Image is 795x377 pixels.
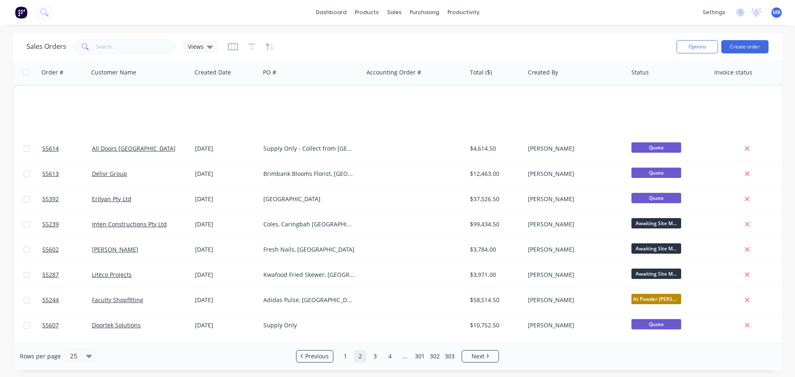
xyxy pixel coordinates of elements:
[41,68,63,77] div: Order #
[42,144,59,153] span: 55614
[263,144,355,153] div: Supply Only - Collect from [GEOGRAPHIC_DATA] [GEOGRAPHIC_DATA]
[470,170,519,178] div: $12,463.00
[293,350,502,363] ul: Pagination
[195,296,257,304] div: [DATE]
[339,350,352,363] a: Page 1
[773,9,781,16] span: MB
[92,271,132,279] a: Liteco Projects
[470,144,519,153] div: $4,614.50
[443,6,484,19] div: productivity
[414,350,426,363] a: Page 301
[263,271,355,279] div: Kwafood Fried Skewer, [GEOGRAPHIC_DATA] [GEOGRAPHIC_DATA]
[470,271,519,279] div: $3,971.00
[470,220,519,228] div: $99,434.50
[528,296,620,304] div: [PERSON_NAME]
[699,6,730,19] div: settings
[470,195,519,203] div: $37,526.50
[263,296,355,304] div: Adidas Pulse, [GEOGRAPHIC_DATA]
[296,352,333,360] a: Previous page
[42,237,92,262] a: 55602
[92,296,143,304] a: Faculty Shopfitting
[631,319,681,329] span: Quote
[20,352,61,360] span: Rows per page
[631,269,681,279] span: Awaiting Site M...
[42,321,59,329] span: 55607
[263,245,355,254] div: Fresh Nails, [GEOGRAPHIC_DATA]
[92,245,138,253] a: [PERSON_NAME]
[470,245,519,254] div: $3,784.00
[42,161,92,186] a: 55613
[305,352,329,360] span: Previous
[263,68,276,77] div: PO #
[42,296,59,304] span: 55244
[528,68,558,77] div: Created By
[631,243,681,254] span: Awaiting Site M...
[195,220,257,228] div: [DATE]
[188,42,204,51] span: Views
[42,212,92,237] a: 55239
[631,193,681,203] span: Quote
[92,195,131,203] a: Erilyan Pty Ltd
[195,321,257,329] div: [DATE]
[472,352,484,360] span: Next
[351,6,383,19] div: products
[91,68,136,77] div: Customer Name
[470,68,492,77] div: Total ($)
[528,271,620,279] div: [PERSON_NAME]
[528,170,620,178] div: [PERSON_NAME]
[92,220,167,228] a: Inten Constructions Pty Ltd
[354,350,366,363] a: Page 2 is your current page
[26,43,66,50] h1: Sales Orders
[528,144,620,153] div: [PERSON_NAME]
[462,352,499,360] a: Next page
[366,68,421,77] div: Accounting Order #
[42,245,59,254] span: 55602
[42,220,59,228] span: 55239
[528,195,620,203] div: [PERSON_NAME]
[677,40,718,53] button: Options
[195,271,257,279] div: [DATE]
[631,168,681,178] span: Quote
[429,350,441,363] a: Page 302
[42,262,92,287] a: 55287
[92,321,141,329] a: Doortek Solutions
[384,350,396,363] a: Page 4
[528,321,620,329] div: [PERSON_NAME]
[195,68,231,77] div: Created Date
[42,136,92,161] a: 55614
[528,220,620,228] div: [PERSON_NAME]
[15,6,27,19] img: Factory
[195,170,257,178] div: [DATE]
[528,245,620,254] div: [PERSON_NAME]
[721,40,768,53] button: Create order
[195,195,257,203] div: [DATE]
[42,288,92,312] a: 55244
[714,68,752,77] div: Invoice status
[383,6,406,19] div: sales
[263,195,355,203] div: [GEOGRAPHIC_DATA]
[443,350,456,363] a: Page 303
[470,296,519,304] div: $58,514.50
[42,313,92,338] a: 55607
[42,187,92,211] a: 55392
[470,321,519,329] div: $10,752.50
[631,68,649,77] div: Status
[92,144,176,152] a: All Doors [GEOGRAPHIC_DATA]
[195,245,257,254] div: [DATE]
[42,195,59,203] span: 55392
[96,38,177,55] input: Search...
[631,142,681,153] span: Quote
[263,321,355,329] div: Supply Only
[631,218,681,228] span: Awaiting Site M...
[92,170,127,178] a: Delivr Group
[369,350,381,363] a: Page 3
[42,338,92,363] a: 55612
[263,220,355,228] div: Coles, Caringbah [GEOGRAPHIC_DATA]
[42,170,59,178] span: 55613
[42,271,59,279] span: 55287
[406,6,443,19] div: purchasing
[263,170,355,178] div: Brimbank Blooms Florist, [GEOGRAPHIC_DATA]
[195,144,257,153] div: [DATE]
[312,6,351,19] a: dashboard
[631,294,681,304] span: At Powder [PERSON_NAME]...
